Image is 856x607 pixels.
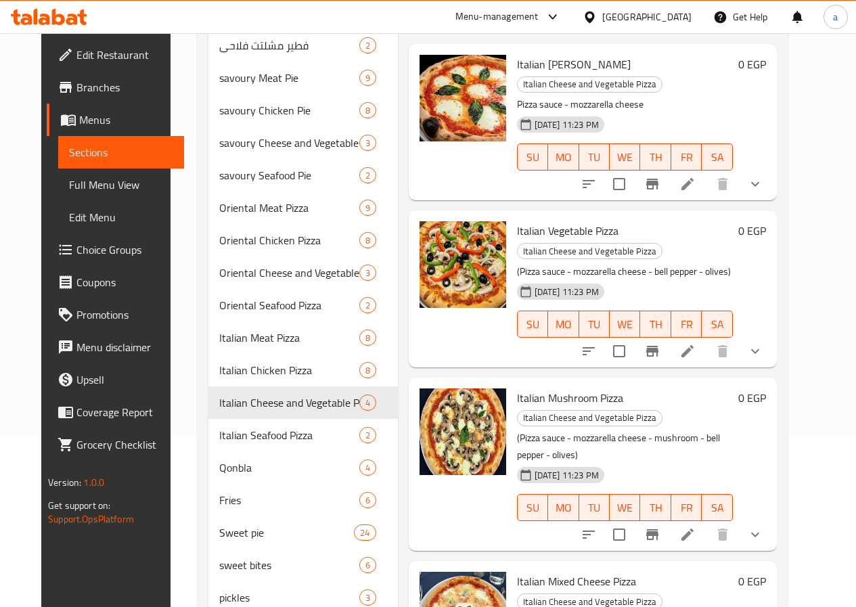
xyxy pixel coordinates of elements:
span: Oriental Meat Pizza [219,200,359,216]
h6: 0 EGP [738,221,766,240]
div: Italian Chicken Pizza8 [208,354,398,386]
span: pickles [219,589,359,606]
span: Italian Cheese and Vegetable Pizza [518,76,662,92]
div: Italian Cheese and Vegetable Pizza [517,410,662,426]
span: WE [615,315,635,334]
a: Menu disclaimer [47,331,184,363]
span: 8 [360,364,376,377]
span: 4 [360,462,376,474]
button: show more [739,335,771,367]
button: SA [702,143,732,171]
button: TU [579,143,610,171]
svg: Show Choices [747,343,763,359]
div: savoury Chicken Pie8 [208,94,398,127]
a: Menus [47,104,184,136]
span: Oriental Cheese and Vegetable Pizza [219,265,359,281]
span: MO [554,498,573,518]
button: Branch-specific-item [636,168,669,200]
div: items [359,37,376,53]
span: a [833,9,838,24]
button: show more [739,168,771,200]
span: 4 [360,397,376,409]
span: savoury Chicken Pie [219,102,359,118]
span: Italian Seafood Pizza [219,427,359,443]
button: show more [739,518,771,551]
div: Menu-management [455,9,539,25]
span: WE [615,498,635,518]
button: Branch-specific-item [636,335,669,367]
a: Promotions [47,298,184,331]
button: delete [706,168,739,200]
span: Italian Cheese and Vegetable Pizza [518,244,662,259]
button: delete [706,335,739,367]
span: Version: [48,474,81,491]
span: SU [523,148,543,167]
p: Pizza sauce - mozzarella cheese [517,96,733,113]
div: savoury Cheese and Vegetable Pie [219,135,359,151]
div: Italian Cheese and Vegetable Pizza4 [208,386,398,419]
span: TU [585,315,604,334]
span: TH [646,498,665,518]
button: sort-choices [572,335,605,367]
button: sort-choices [572,168,605,200]
span: SU [523,315,543,334]
span: [DATE] 11:23 PM [529,118,604,131]
span: Qonbla [219,459,359,476]
div: Italian Meat Pizza [219,330,359,346]
div: items [359,557,376,573]
button: TH [640,311,671,338]
a: Sections [58,136,184,168]
span: Get support on: [48,497,110,514]
span: Choice Groups [76,242,173,258]
div: Qonbla4 [208,451,398,484]
button: TH [640,494,671,521]
span: SA [707,498,727,518]
a: Edit menu item [679,343,696,359]
div: items [359,459,376,476]
span: Fries [219,492,359,508]
div: Oriental Chicken Pizza [219,232,359,248]
div: items [359,330,376,346]
button: sort-choices [572,518,605,551]
button: SU [517,494,548,521]
span: 2 [360,299,376,312]
span: Promotions [76,307,173,323]
span: 9 [360,72,376,85]
button: TU [579,311,610,338]
a: Edit Menu [58,201,184,233]
span: TH [646,148,665,167]
span: Upsell [76,372,173,388]
p: (Pizza sauce - mozzarella cheese - mushroom - bell pepper - olives) [517,430,733,464]
span: فطير مشلتت فلاحي [219,37,359,53]
button: WE [610,143,640,171]
span: Italian Vegetable Pizza [517,221,618,241]
span: TH [646,315,665,334]
div: items [359,492,376,508]
div: Sweet pie24 [208,516,398,549]
button: MO [548,494,579,521]
div: savoury Seafood Pie2 [208,159,398,192]
span: 1.0.0 [83,474,104,491]
img: Italian Vegetable Pizza [420,221,506,308]
div: items [359,395,376,411]
span: savoury Seafood Pie [219,167,359,183]
span: Grocery Checklist [76,436,173,453]
button: TH [640,143,671,171]
span: Italian Mixed Cheese Pizza [517,571,636,591]
span: TU [585,148,604,167]
button: WE [610,494,640,521]
div: [GEOGRAPHIC_DATA] [602,9,692,24]
span: savoury Meat Pie [219,70,359,86]
button: FR [671,311,702,338]
span: Select to update [605,170,633,198]
h6: 0 EGP [738,388,766,407]
div: Italian Cheese and Vegetable Pizza [219,395,359,411]
div: Italian Cheese and Vegetable Pizza [517,243,662,259]
span: Menu disclaimer [76,339,173,355]
div: items [359,265,376,281]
